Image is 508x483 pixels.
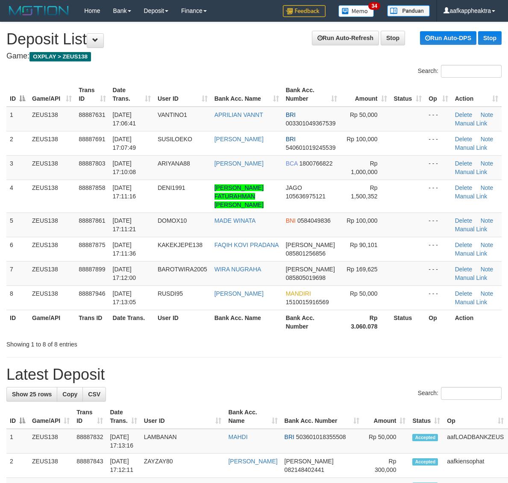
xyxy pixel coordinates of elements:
[79,266,105,273] span: 88887899
[409,404,443,429] th: Status: activate to sort column ascending
[286,184,302,191] span: JAGO
[109,82,154,107] th: Date Trans.: activate to sort column ascending
[6,310,29,334] th: ID
[455,226,487,233] a: Manual Link
[6,180,29,212] td: 4
[412,434,438,441] span: Accepted
[6,107,29,131] td: 1
[350,241,378,248] span: Rp 90,101
[79,160,105,167] span: 88887803
[286,241,335,248] span: [PERSON_NAME]
[29,107,75,131] td: ZEUS138
[141,429,225,454] td: LAMBANAN
[282,82,341,107] th: Bank Acc. Number: activate to sort column ascending
[425,310,451,334] th: Op
[286,193,326,200] span: Copy 105636975121 to clipboard
[455,160,472,167] a: Delete
[346,266,377,273] span: Rp 169,625
[286,217,296,224] span: BNI
[286,144,336,151] span: Copy 540601019245539 to clipboard
[363,404,409,429] th: Amount: activate to sort column ascending
[158,160,190,167] span: ARIYANA88
[109,310,154,334] th: Date Trans.
[283,5,326,17] img: Feedback.jpg
[425,180,451,212] td: - - -
[211,82,282,107] th: Bank Acc. Name: activate to sort column ascending
[29,82,75,107] th: Game/API: activate to sort column ascending
[113,266,136,281] span: [DATE] 17:12:00
[214,290,264,297] a: [PERSON_NAME]
[350,111,378,118] span: Rp 50,000
[6,4,71,17] img: MOTION_logo.png
[214,241,279,248] a: FAQIH KOVI PRADANA
[481,160,493,167] a: Note
[286,290,311,297] span: MANDIRI
[106,429,140,454] td: [DATE] 17:13:16
[29,52,91,61] span: OXPLAY > ZEUS138
[79,217,105,224] span: 88887861
[443,404,507,429] th: Op: activate to sort column ascending
[455,184,472,191] a: Delete
[478,31,502,45] a: Stop
[481,266,493,273] a: Note
[79,241,105,248] span: 88887875
[286,136,296,143] span: BRI
[441,65,502,78] input: Search:
[481,241,493,248] a: Note
[443,429,507,454] td: aafLOADBANKZEUS
[452,82,502,107] th: Action: activate to sort column ascending
[297,217,331,224] span: Copy 0584049836 to clipboard
[6,404,29,429] th: ID: activate to sort column descending
[455,136,472,143] a: Delete
[29,310,75,334] th: Game/API
[312,31,379,45] a: Run Auto-Refresh
[211,310,282,334] th: Bank Acc. Name
[286,299,329,306] span: Copy 1510015916569 to clipboard
[6,155,29,180] td: 3
[455,144,487,151] a: Manual Link
[6,261,29,285] td: 7
[363,429,409,454] td: Rp 50,000
[455,250,487,257] a: Manual Link
[29,285,75,310] td: ZEUS138
[29,404,73,429] th: Game/API: activate to sort column ascending
[113,111,136,127] span: [DATE] 17:06:41
[75,82,109,107] th: Trans ID: activate to sort column ascending
[300,160,333,167] span: Copy 1800766822 to clipboard
[286,274,326,281] span: Copy 085805019698 to clipboard
[455,120,487,127] a: Manual Link
[381,31,405,45] a: Stop
[158,136,192,143] span: SUSILOEKO
[418,387,502,400] label: Search:
[113,184,136,200] span: [DATE] 17:11:16
[6,337,205,349] div: Showing 1 to 8 of 8 entries
[425,212,451,237] td: - - -
[425,131,451,155] td: - - -
[29,454,73,478] td: ZEUS138
[452,310,502,334] th: Action
[420,31,476,45] a: Run Auto-DPS
[141,404,225,429] th: User ID: activate to sort column ascending
[418,65,502,78] label: Search:
[285,458,334,465] span: [PERSON_NAME]
[425,82,451,107] th: Op: activate to sort column ascending
[443,454,507,478] td: aafkiensophat
[154,82,211,107] th: User ID: activate to sort column ascending
[214,111,263,118] a: APRILIAN VANNT
[6,237,29,261] td: 6
[425,285,451,310] td: - - -
[285,466,324,473] span: Copy 082148402441 to clipboard
[455,266,472,273] a: Delete
[296,434,346,440] span: Copy 503601018355508 to clipboard
[425,107,451,131] td: - - -
[286,160,298,167] span: BCA
[6,366,502,383] h1: Latest Deposit
[141,454,225,478] td: ZAYZAY80
[225,404,281,429] th: Bank Acc. Name: activate to sort column ascending
[29,261,75,285] td: ZEUS138
[29,180,75,212] td: ZEUS138
[6,212,29,237] td: 5
[391,310,426,334] th: Status
[57,387,83,402] a: Copy
[350,290,378,297] span: Rp 50,000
